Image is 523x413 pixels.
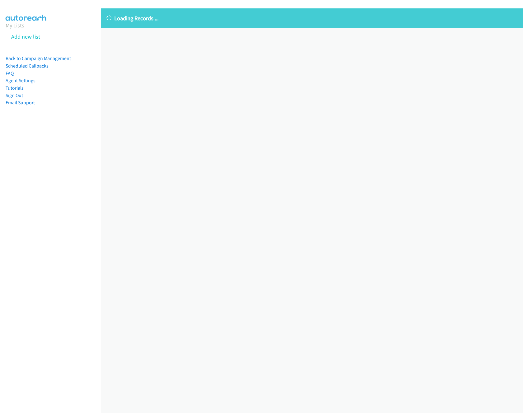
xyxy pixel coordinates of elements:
a: Back to Campaign Management [6,55,71,61]
a: Tutorials [6,85,24,91]
a: Sign Out [6,92,23,98]
a: Scheduled Callbacks [6,63,49,69]
a: My Lists [6,22,24,29]
a: Email Support [6,100,35,106]
a: Add new list [11,33,40,40]
a: FAQ [6,70,14,76]
a: Agent Settings [6,77,35,83]
p: Loading Records ... [106,14,517,22]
